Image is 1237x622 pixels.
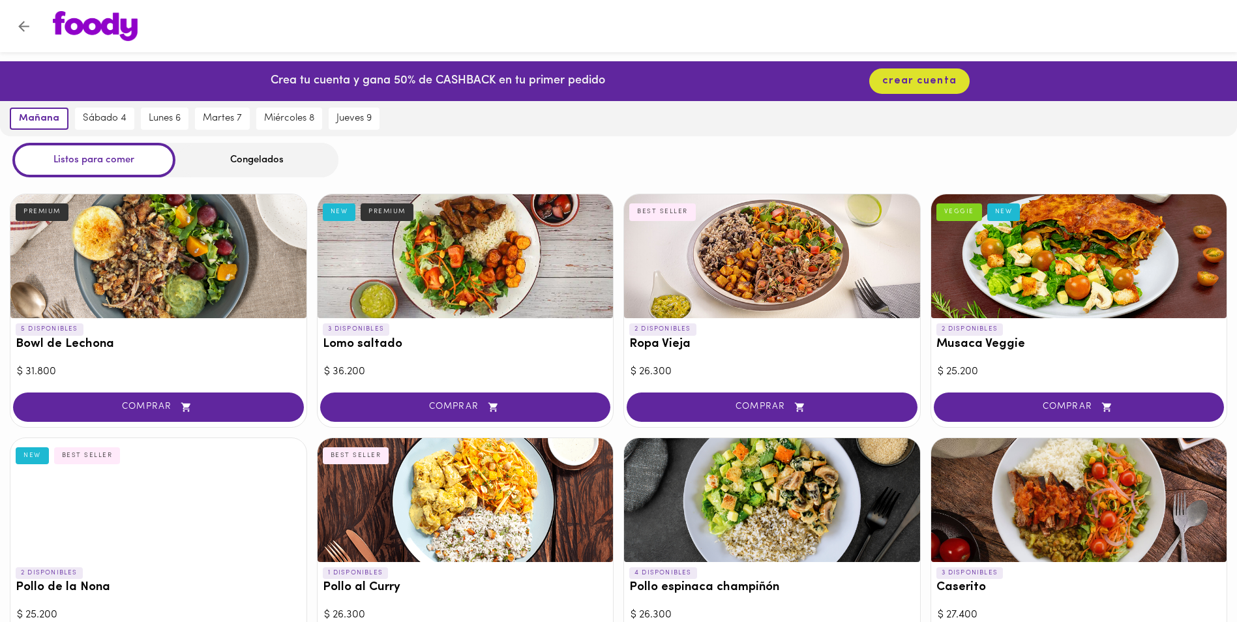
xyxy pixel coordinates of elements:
h3: Bowl de Lechona [16,338,301,351]
button: crear cuenta [869,68,970,94]
p: 2 DISPONIBLES [629,323,696,335]
div: Congelados [175,143,338,177]
p: 2 DISPONIBLES [936,323,1004,335]
div: Lomo saltado [318,194,614,318]
span: sábado 4 [83,113,127,125]
div: Ropa Vieja [624,194,920,318]
p: 4 DISPONIBLES [629,567,697,579]
div: Pollo al Curry [318,438,614,562]
div: NEW [323,203,356,220]
button: COMPRAR [627,392,917,422]
button: jueves 9 [329,108,380,130]
button: COMPRAR [320,392,611,422]
p: 3 DISPONIBLES [936,567,1004,579]
p: 3 DISPONIBLES [323,323,390,335]
div: BEST SELLER [323,447,389,464]
h3: Lomo saltado [323,338,608,351]
h3: Musaca Veggie [936,338,1222,351]
div: NEW [16,447,49,464]
h3: Ropa Vieja [629,338,915,351]
button: martes 7 [195,108,250,130]
div: $ 36.200 [324,364,607,379]
p: 2 DISPONIBLES [16,567,83,579]
button: COMPRAR [13,392,304,422]
button: COMPRAR [934,392,1225,422]
span: lunes 6 [149,113,181,125]
img: logo.png [53,11,138,41]
div: VEGGIE [936,203,982,220]
button: miércoles 8 [256,108,322,130]
div: BEST SELLER [54,447,121,464]
span: jueves 9 [336,113,372,125]
div: Musaca Veggie [931,194,1227,318]
button: mañana [10,108,68,130]
div: Pollo espinaca champiñón [624,438,920,562]
div: PREMIUM [361,203,413,220]
h3: Pollo espinaca champiñón [629,581,915,595]
span: mañana [19,113,59,125]
h3: Pollo al Curry [323,581,608,595]
span: miércoles 8 [264,113,314,125]
button: Volver [8,10,40,42]
span: crear cuenta [882,75,957,87]
span: COMPRAR [643,402,901,413]
button: lunes 6 [141,108,188,130]
p: 1 DISPONIBLES [323,567,389,579]
div: NEW [987,203,1021,220]
span: COMPRAR [950,402,1208,413]
h3: Caserito [936,581,1222,595]
button: sábado 4 [75,108,134,130]
h3: Pollo de la Nona [16,581,301,595]
div: Listos para comer [12,143,175,177]
div: Bowl de Lechona [10,194,306,318]
div: $ 25.200 [938,364,1221,379]
span: martes 7 [203,113,242,125]
span: COMPRAR [336,402,595,413]
p: Crea tu cuenta y gana 50% de CASHBACK en tu primer pedido [271,73,605,90]
div: PREMIUM [16,203,68,220]
div: Caserito [931,438,1227,562]
div: $ 31.800 [17,364,300,379]
span: COMPRAR [29,402,288,413]
div: $ 26.300 [631,364,914,379]
p: 5 DISPONIBLES [16,323,83,335]
div: Pollo de la Nona [10,438,306,562]
div: BEST SELLER [629,203,696,220]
